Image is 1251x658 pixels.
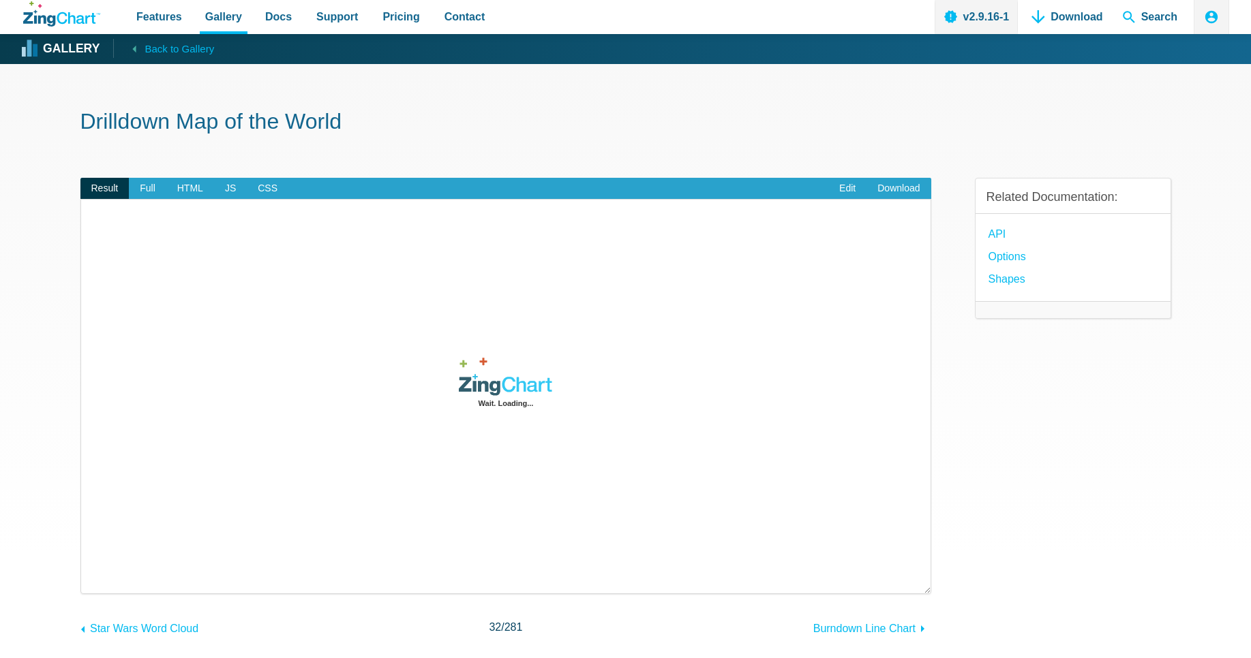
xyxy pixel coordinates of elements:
[113,39,214,58] a: Back to Gallery
[265,7,292,26] span: Docs
[80,178,130,200] span: Result
[177,397,835,410] div: Wait. Loading...
[80,108,1171,138] h1: Drilldown Map of the World
[989,225,1006,243] a: API
[866,178,931,200] a: Download
[23,1,100,27] a: ZingChart Logo. Click to return to the homepage
[986,189,1160,205] h3: Related Documentation:
[382,7,419,26] span: Pricing
[813,623,916,634] span: Burndown Line Chart
[166,178,214,200] span: HTML
[80,616,199,638] a: Star Wars Word Cloud
[90,623,198,634] span: Star Wars Word Cloud
[129,178,166,200] span: Full
[813,616,931,638] a: Burndown Line Chart
[43,43,100,55] strong: Gallery
[489,621,501,633] span: 32
[504,621,523,633] span: 281
[989,270,1025,288] a: Shapes
[444,7,485,26] span: Contact
[316,7,358,26] span: Support
[145,40,214,58] span: Back to Gallery
[214,178,247,200] span: JS
[247,178,288,200] span: CSS
[136,7,182,26] span: Features
[205,7,242,26] span: Gallery
[23,39,100,59] a: Gallery
[489,618,522,636] span: /
[828,178,866,200] a: Edit
[989,247,1026,266] a: options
